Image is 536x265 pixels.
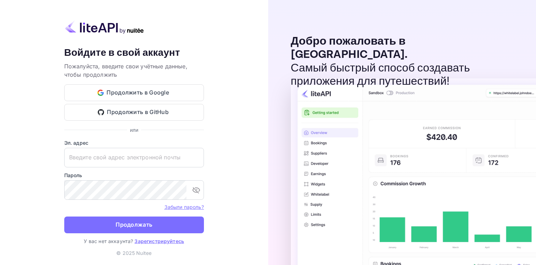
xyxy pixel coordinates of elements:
ya-tr-span: У вас нет аккаунта? [84,238,133,244]
ya-tr-span: © 2025 Nuitee [116,250,152,256]
ya-tr-span: Забыли пароль? [164,204,204,210]
ya-tr-span: Самый быстрый способ создавать приложения для путешествий! [291,61,470,89]
ya-tr-span: Пожалуйста, введите свои учётные данные, чтобы продолжить [64,63,188,78]
img: liteapi [64,20,145,34]
ya-tr-span: Войдите в свой аккаунт [64,46,180,59]
ya-tr-span: Пароль [64,172,82,178]
ya-tr-span: Продолжить в GitHub [107,107,169,117]
button: Продолжать [64,217,204,233]
a: Забыли пароль? [164,203,204,210]
button: Продолжить в GitHub [64,104,204,121]
ya-tr-span: Продолжать [116,220,152,229]
ya-tr-span: Продолжить в Google [107,88,169,97]
a: Зарегистрируйтесь [134,238,184,244]
button: Продолжить в Google [64,84,204,101]
ya-tr-span: Добро пожаловать в [GEOGRAPHIC_DATA]. [291,34,408,62]
ya-tr-span: Эл. адрес [64,140,88,146]
input: Введите свой адрес электронной почты [64,148,204,167]
ya-tr-span: или [130,127,138,133]
button: переключить видимость пароля [189,183,203,197]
